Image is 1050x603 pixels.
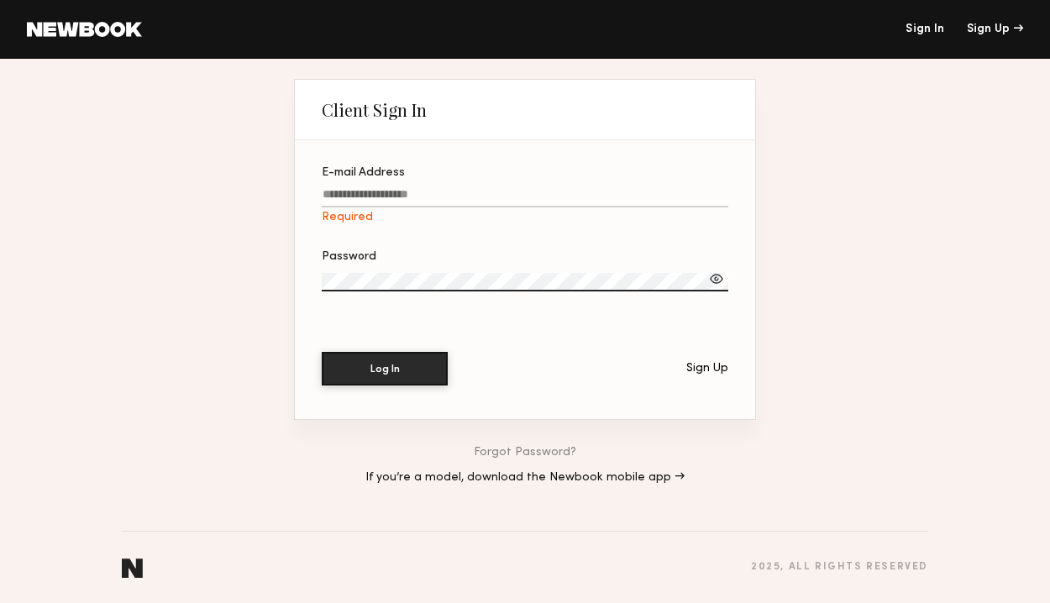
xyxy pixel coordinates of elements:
[322,188,728,207] input: E-mail AddressRequired
[322,100,427,120] div: Client Sign In
[906,24,944,35] a: Sign In
[322,273,728,291] input: Password
[967,24,1023,35] div: Sign Up
[322,251,728,263] div: Password
[322,352,448,385] button: Log In
[474,447,576,459] a: Forgot Password?
[322,167,728,179] div: E-mail Address
[686,363,728,375] div: Sign Up
[322,211,728,224] div: Required
[365,472,685,484] a: If you’re a model, download the Newbook mobile app →
[751,562,928,573] div: 2025 , all rights reserved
